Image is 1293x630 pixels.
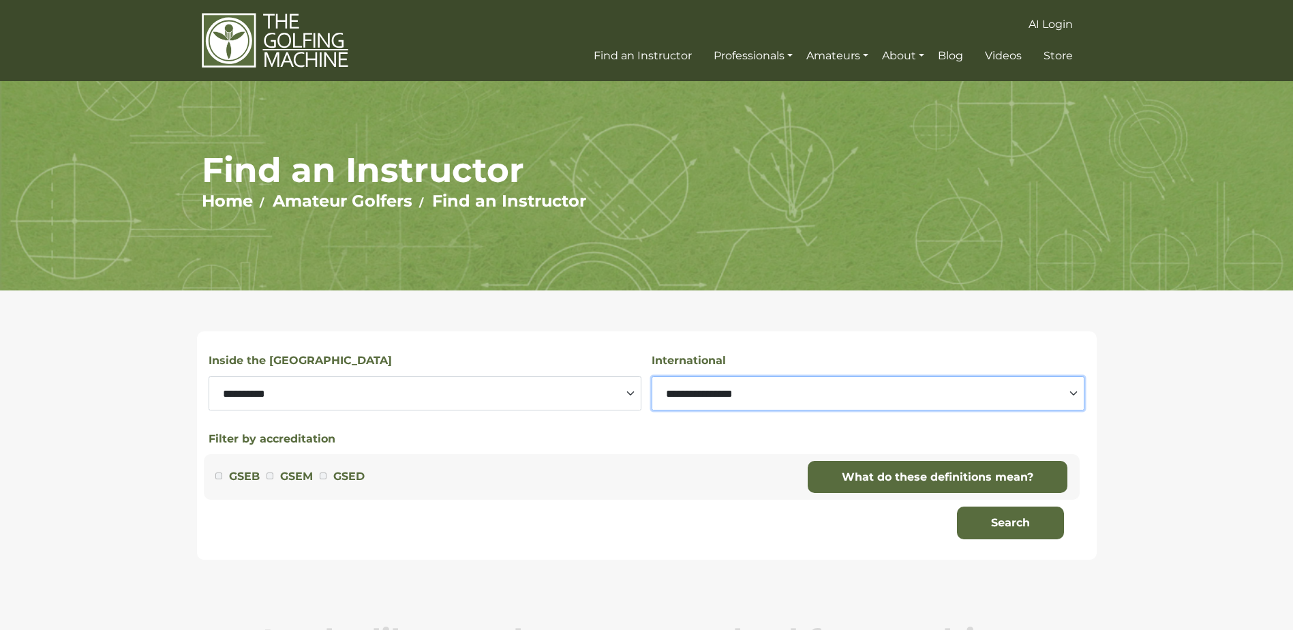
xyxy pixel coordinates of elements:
[710,44,796,68] a: Professionals
[229,468,260,485] label: GSEB
[432,191,586,211] a: Find an Instructor
[652,352,726,370] label: International
[280,468,313,485] label: GSEM
[982,44,1025,68] a: Videos
[333,468,365,485] label: GSED
[938,49,963,62] span: Blog
[590,44,695,68] a: Find an Instructor
[652,376,1084,410] select: Select a country
[1044,49,1073,62] span: Store
[209,376,641,410] select: Select a state
[985,49,1022,62] span: Videos
[808,461,1067,494] a: What do these definitions mean?
[209,352,392,370] label: Inside the [GEOGRAPHIC_DATA]
[1040,44,1076,68] a: Store
[803,44,872,68] a: Amateurs
[273,191,412,211] a: Amateur Golfers
[202,149,1091,191] h1: Find an Instructor
[594,49,692,62] span: Find an Instructor
[1025,12,1076,37] a: AI Login
[934,44,967,68] a: Blog
[1029,18,1073,31] span: AI Login
[202,12,348,69] img: The Golfing Machine
[957,507,1064,539] button: Search
[202,191,253,211] a: Home
[879,44,928,68] a: About
[209,431,335,447] button: Filter by accreditation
